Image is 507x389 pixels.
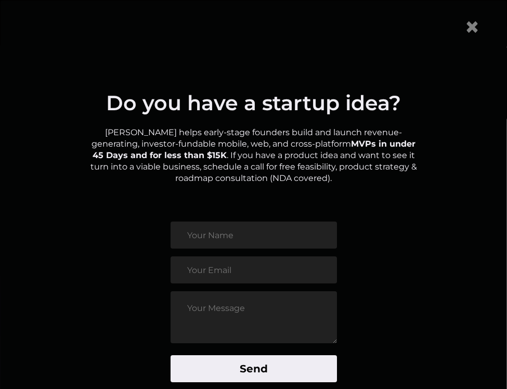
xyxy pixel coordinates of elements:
[464,11,480,43] span: ×
[85,90,422,116] h1: Do you have a startup idea?
[85,127,422,184] p: [PERSON_NAME] helps early-stage founders build and launch revenue-generating, investor-fundable m...
[456,6,488,48] button: Close
[171,256,337,283] input: Your Email
[171,355,337,382] button: Send
[171,222,337,249] input: Your Name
